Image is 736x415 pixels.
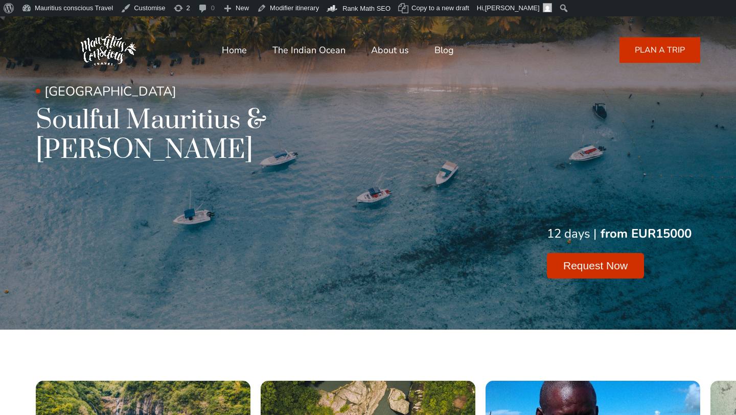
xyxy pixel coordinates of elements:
[36,106,475,165] h1: Soulful Mauritius & [PERSON_NAME]
[272,38,346,62] a: The Indian Ocean
[547,253,644,279] button: Request Now
[601,225,692,243] div: from EUR15000
[36,83,475,101] p: [GEOGRAPHIC_DATA]
[342,5,390,12] span: Rank Math SEO
[222,38,247,62] a: Home
[371,38,409,62] a: About us
[547,225,596,243] div: 12 days |
[619,37,700,63] a: PLAN A TRIP
[434,38,454,62] a: Blog
[485,4,540,12] span: [PERSON_NAME]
